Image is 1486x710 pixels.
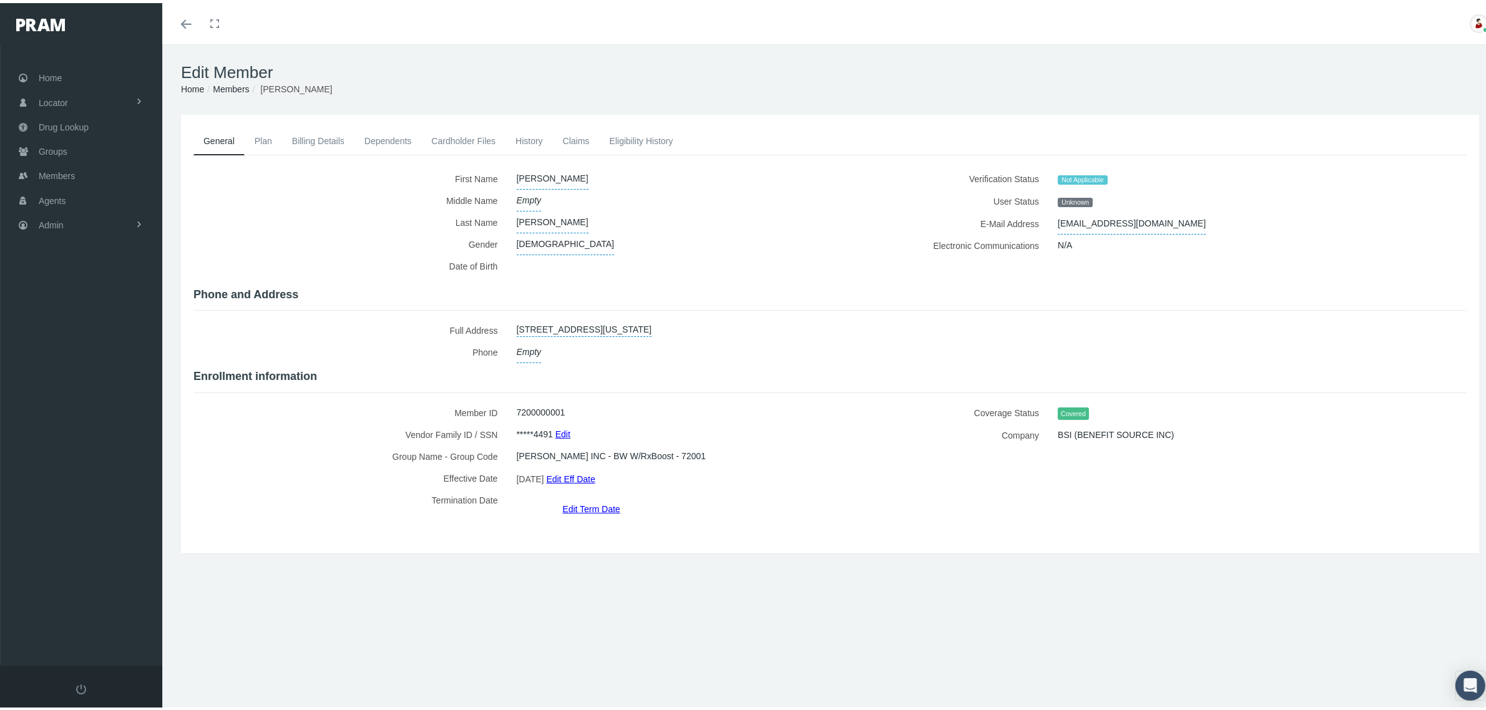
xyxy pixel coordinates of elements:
label: Phone [193,338,507,360]
span: Covered [1058,404,1089,417]
img: PRAM_20_x_78.png [16,16,65,28]
a: [STREET_ADDRESS][US_STATE] [517,316,652,334]
a: Plan [245,124,282,152]
label: Coverage Status [839,399,1049,422]
label: First Name [193,165,507,187]
a: Home [181,81,204,91]
label: Effective Date [193,464,507,486]
span: Members [39,161,75,185]
span: Empty [517,187,542,208]
span: Admin [39,210,64,234]
label: Last Name [193,208,507,230]
a: Edit Term Date [562,497,620,515]
label: Gender [193,230,507,252]
span: Home [39,63,62,87]
span: Drug Lookup [39,112,89,136]
span: Groups [39,137,67,160]
span: Locator [39,88,68,112]
span: [DATE] [517,467,544,485]
span: N/A [1058,231,1072,253]
a: Members [213,81,249,91]
a: History [506,124,553,152]
span: [PERSON_NAME] INC - BW W/RxBoost - 72001 [517,442,706,464]
a: Claims [553,124,600,152]
a: Edit [555,422,570,440]
a: Eligibility History [599,124,683,152]
span: Unknown [1058,195,1093,205]
label: Electronic Communications [839,231,1049,253]
a: General [193,124,245,152]
span: Agents [39,186,66,210]
span: [EMAIL_ADDRESS][DOMAIN_NAME] [1058,210,1206,231]
label: Full Address [193,316,507,338]
label: User Status [839,187,1049,210]
h4: Phone and Address [193,285,1467,299]
label: Group Name - Group Code [193,442,507,464]
h1: Edit Member [181,60,1479,79]
span: [PERSON_NAME] [517,208,589,230]
label: Termination Date [193,486,507,513]
label: Date of Birth [193,252,507,278]
span: [DEMOGRAPHIC_DATA] [517,230,615,252]
label: Middle Name [193,187,507,208]
span: [PERSON_NAME] [260,81,332,91]
label: Company [839,421,1049,443]
div: Open Intercom Messenger [1455,668,1485,698]
span: Empty [517,338,542,360]
label: Member ID [193,399,507,421]
span: 7200000001 [517,399,565,420]
span: [PERSON_NAME] [517,165,589,187]
span: BSI (BENEFIT SOURCE INC) [1058,421,1174,442]
a: Cardholder Files [421,124,506,152]
label: E-Mail Address [839,210,1049,231]
h4: Enrollment information [193,367,1467,381]
a: Edit Eff Date [546,467,595,485]
span: Not Applicable [1058,172,1108,182]
label: Verification Status [839,165,1049,187]
a: Dependents [354,124,422,152]
label: Vendor Family ID / SSN [193,421,507,442]
a: Billing Details [282,124,354,152]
